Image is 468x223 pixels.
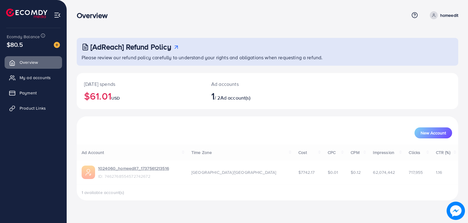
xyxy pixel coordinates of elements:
span: Payment [20,90,37,96]
span: Ecomdy Balance [7,34,40,40]
h3: Overview [77,11,112,20]
h2: / 2 [211,90,292,102]
span: Product Links [20,105,46,111]
span: My ad accounts [20,75,51,81]
img: menu [54,12,61,19]
span: Overview [20,59,38,65]
h2: $61.01 [84,90,197,102]
a: Overview [5,56,62,68]
span: New Account [421,131,446,135]
span: $80.5 [7,40,23,49]
p: Please review our refund policy carefully to understand your rights and obligations when requesti... [82,54,455,61]
a: homeedit [427,11,458,19]
a: Product Links [5,102,62,114]
img: image [54,42,60,48]
span: 1 [211,89,215,103]
p: homeedit [440,12,458,19]
a: Payment [5,87,62,99]
p: Ad accounts [211,80,292,88]
a: My ad accounts [5,71,62,84]
button: New Account [415,127,452,138]
img: logo [6,9,47,18]
span: USD [111,95,120,101]
p: [DATE] spends [84,80,197,88]
span: Ad account(s) [220,94,250,101]
img: image [447,202,465,220]
h3: [AdReach] Refund Policy [90,42,171,51]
